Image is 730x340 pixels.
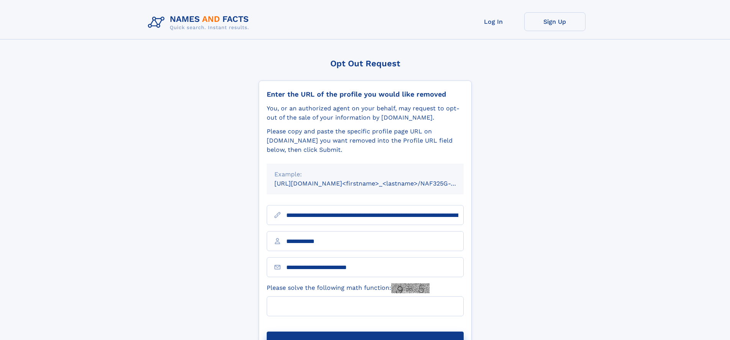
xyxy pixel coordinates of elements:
[274,180,478,187] small: [URL][DOMAIN_NAME]<firstname>_<lastname>/NAF325G-xxxxxxxx
[524,12,586,31] a: Sign Up
[259,59,472,68] div: Opt Out Request
[267,104,464,122] div: You, or an authorized agent on your behalf, may request to opt-out of the sale of your informatio...
[267,283,430,293] label: Please solve the following math function:
[267,127,464,154] div: Please copy and paste the specific profile page URL on [DOMAIN_NAME] you want removed into the Pr...
[274,170,456,179] div: Example:
[267,90,464,99] div: Enter the URL of the profile you would like removed
[145,12,255,33] img: Logo Names and Facts
[463,12,524,31] a: Log In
